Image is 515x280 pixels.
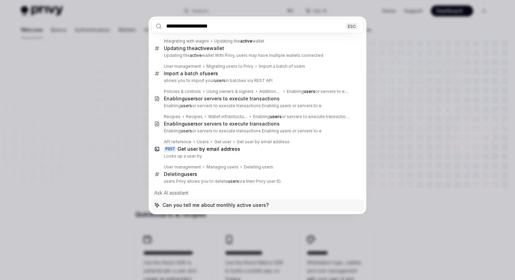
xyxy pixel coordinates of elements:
[208,114,248,119] div: Wallet infrastructure
[190,53,202,58] b: active
[214,139,231,145] div: Get user
[164,128,350,134] p: Enabling or servers to execute transactions Enabling users or servers to e
[228,179,239,184] b: users
[164,53,350,58] p: Updating the wallet With Privy, users may have multiple wallets connected
[240,38,252,44] b: active
[164,121,280,127] div: Enabling or servers to execute transactions
[237,139,290,145] div: Get user by email address
[253,114,350,119] div: Enabling or servers to execute transactions
[197,139,209,145] div: Users
[206,64,253,69] div: Migrating users to Privy
[181,128,192,133] b: users
[181,103,192,108] b: users
[164,89,201,94] div: Policies & controls
[195,45,209,51] b: active
[206,164,238,170] div: Managing users
[164,96,280,102] div: Enabling or servers to execute transactions
[185,96,198,101] b: users
[164,78,350,83] p: allows you to import your in batches via REST API
[177,146,240,152] b: Get user by email address
[164,139,191,145] div: API reference
[287,89,350,94] div: Enabling or servers to execute transactions
[164,146,176,152] div: POST
[164,38,209,44] div: Integrating with wagmi
[164,164,201,170] div: User management
[162,202,269,209] span: Can you tell me about monthly active users?
[259,64,305,69] div: Import a batch of users
[186,114,203,119] div: Recipes
[164,114,181,119] div: Recipes
[164,45,224,51] div: Updating the wallet
[185,121,198,127] b: users
[346,22,358,30] div: ESC
[206,89,254,94] div: Using owners & signers
[164,70,218,77] div: Import a batch of
[184,171,197,177] b: users
[164,103,350,109] p: Enabling or servers to execute transactions Enabling users or servers to e
[214,38,264,44] div: Updating the wallet
[214,78,225,83] b: users
[164,153,350,159] p: Looks up a user by
[151,187,364,199] div: Ask AI assistant
[304,89,315,94] b: users
[205,70,218,76] b: users
[244,164,273,170] div: Deleting users
[259,89,281,94] div: Additional signers
[164,179,350,184] p: users Privy allows you to delete via their Privy user ID.
[270,114,282,119] b: users
[164,171,197,177] div: Deleting
[164,64,201,69] div: User management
